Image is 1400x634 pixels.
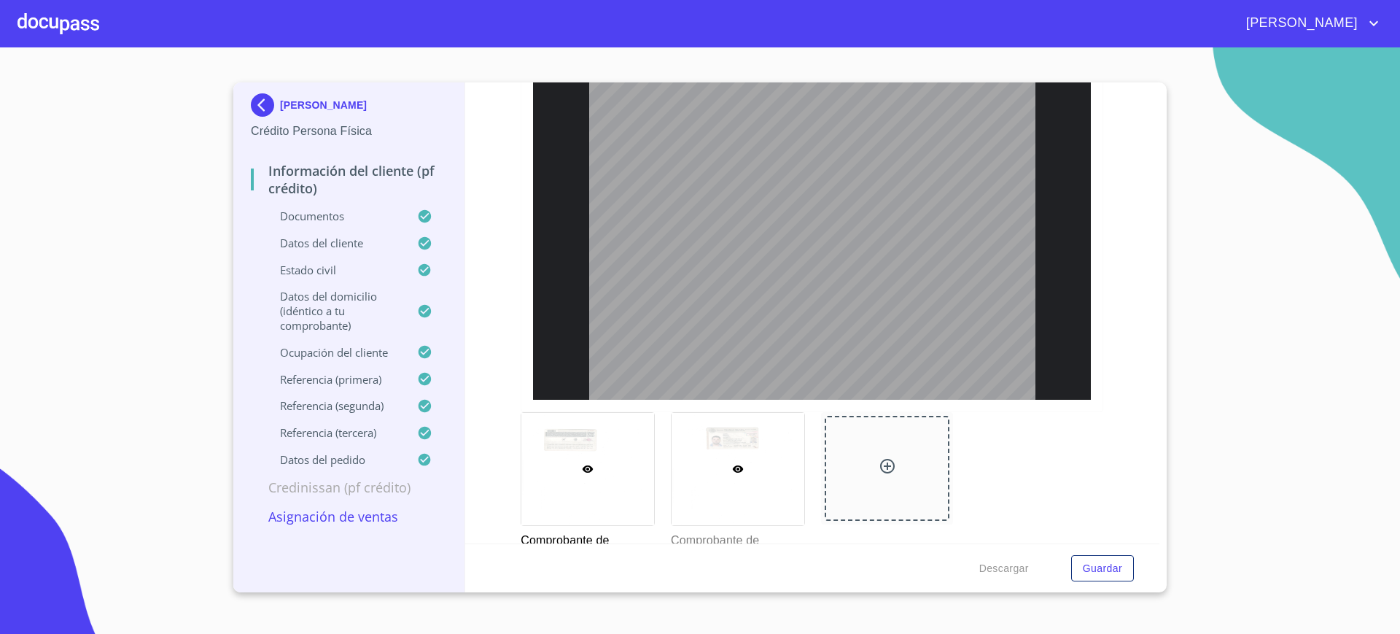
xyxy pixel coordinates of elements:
[1235,12,1365,35] span: [PERSON_NAME]
[251,479,447,496] p: Credinissan (PF crédito)
[251,425,417,440] p: Referencia (tercera)
[251,372,417,387] p: Referencia (primera)
[671,526,804,567] p: Comprobante de Domicilio
[251,93,280,117] img: Docupass spot blue
[1071,555,1134,582] button: Guardar
[973,555,1035,582] button: Descargar
[251,209,417,223] p: Documentos
[251,263,417,277] p: Estado Civil
[521,526,653,567] p: Comprobante de Domicilio
[251,236,417,250] p: Datos del cliente
[280,99,367,111] p: [PERSON_NAME]
[251,93,447,123] div: [PERSON_NAME]
[251,452,417,467] p: Datos del pedido
[251,289,417,333] p: Datos del domicilio (idéntico a tu comprobante)
[1083,560,1122,578] span: Guardar
[251,508,447,525] p: Asignación de Ventas
[979,560,1029,578] span: Descargar
[251,345,417,360] p: Ocupación del Cliente
[1235,12,1382,35] button: account of current user
[251,123,447,140] p: Crédito Persona Física
[251,398,417,413] p: Referencia (segunda)
[251,162,447,197] p: Información del cliente (PF crédito)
